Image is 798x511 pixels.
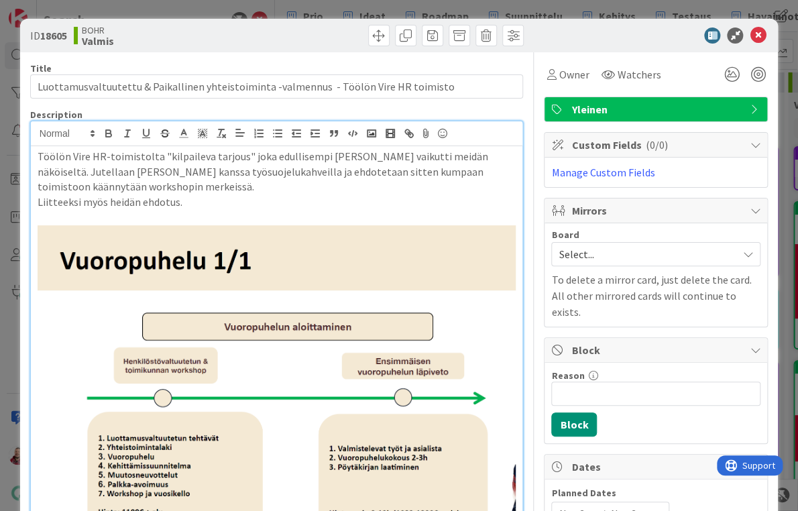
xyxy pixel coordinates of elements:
span: Watchers [617,66,661,82]
span: ( 0/0 ) [645,138,667,152]
p: Töölön Vire HR-toimistolta "kilpaileva tarjous" joka edullisempi [PERSON_NAME] vaikutti meidän nä... [38,149,516,194]
span: Board [551,230,579,239]
span: Mirrors [571,203,743,219]
b: Valmis [82,36,114,46]
a: Manage Custom Fields [551,166,654,179]
span: Custom Fields [571,137,743,153]
span: ID [30,27,67,44]
span: Planned Dates [551,486,760,500]
span: Owner [559,66,589,82]
span: BOHR [82,25,114,36]
p: To delete a mirror card, just delete the card. All other mirrored cards will continue to exists. [551,272,760,320]
button: Block [551,412,597,437]
label: Reason [551,370,584,382]
span: Select... [559,245,730,264]
span: Block [571,342,743,358]
span: Description [30,109,82,121]
b: 18605 [40,29,67,42]
input: type card name here... [30,74,524,99]
label: Title [30,62,52,74]
span: Yleinen [571,101,743,117]
p: Liitteeksi myös heidän ehdotus. [38,194,516,210]
span: Support [25,2,58,18]
span: Dates [571,459,743,475]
